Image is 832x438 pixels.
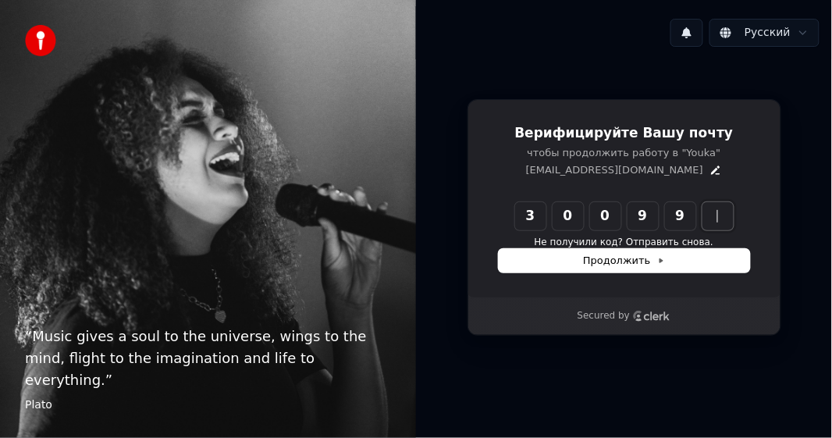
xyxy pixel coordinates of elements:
h1: Верифицируйте Вашу почту [499,124,750,143]
button: Продолжить [499,249,750,272]
span: Продолжить [583,254,665,268]
input: Enter verification code [515,202,765,230]
button: Edit [709,164,722,176]
footer: Plato [25,397,391,413]
p: “ Music gives a soul to the universe, wings to the mind, flight to the imagination and life to ev... [25,326,391,391]
p: Secured by [578,310,630,322]
button: Не получили код? Отправить снова. [535,237,713,249]
p: чтобы продолжить работу в "Youka" [499,146,750,160]
img: youka [25,25,56,56]
p: [EMAIL_ADDRESS][DOMAIN_NAME] [526,163,703,177]
a: Clerk logo [633,311,670,322]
